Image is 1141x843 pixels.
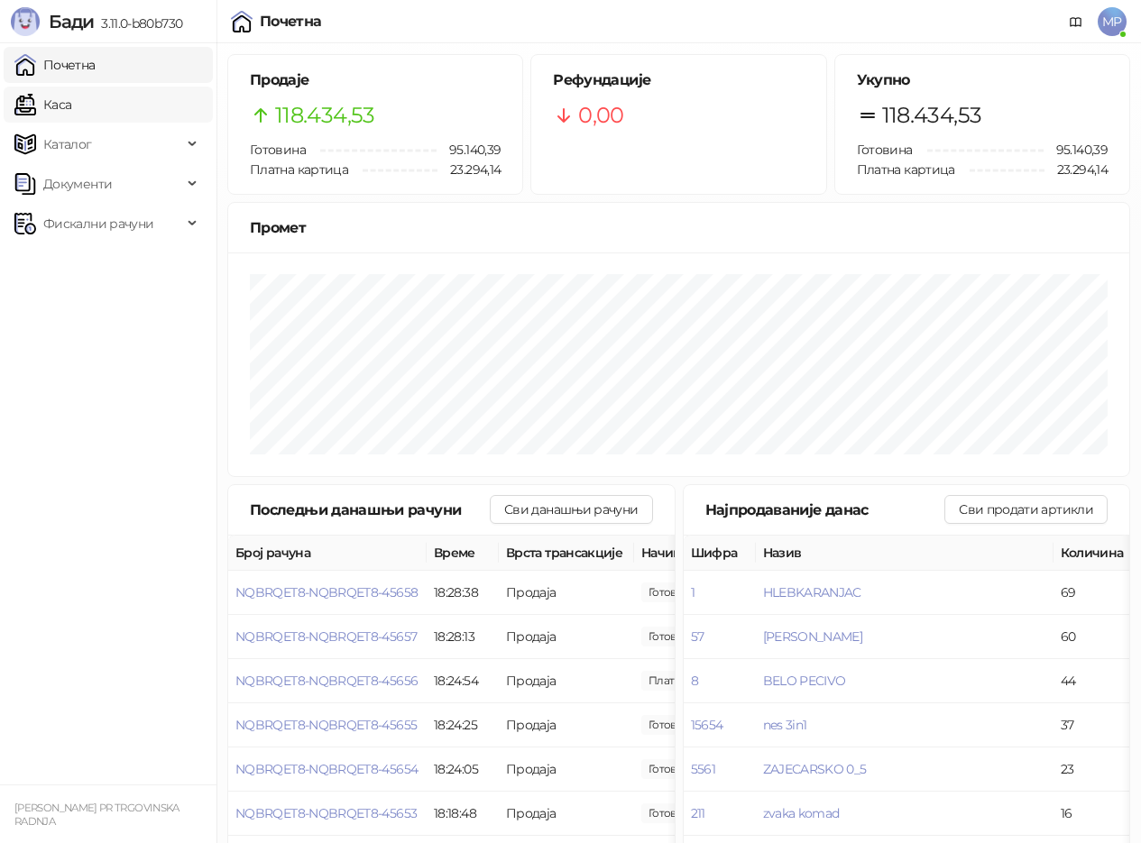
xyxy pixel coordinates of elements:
[499,703,634,747] td: Продаја
[691,717,723,733] button: 15654
[14,87,71,123] a: Каса
[705,499,945,521] div: Најпродаваније данас
[427,659,499,703] td: 18:24:54
[427,792,499,836] td: 18:18:48
[1054,792,1135,836] td: 16
[553,69,804,91] h5: Рефундације
[43,126,92,162] span: Каталог
[1054,615,1135,659] td: 60
[641,582,703,602] span: 175,00
[14,802,179,828] small: [PERSON_NAME] PR TRGOVINSKA RADNJA
[691,805,705,821] button: 211
[691,673,698,689] button: 8
[1054,571,1135,615] td: 69
[944,495,1108,524] button: Сви продати артикли
[235,717,417,733] button: NQBRQET8-NQBRQET8-45655
[250,69,501,91] h5: Продаје
[1098,7,1127,36] span: MP
[94,15,182,32] span: 3.11.0-b80b730
[691,584,695,600] button: 1
[437,160,501,179] span: 23.294,14
[43,166,112,202] span: Документи
[763,628,863,645] button: [PERSON_NAME]
[634,536,814,571] th: Начини плаћања
[1054,659,1135,703] td: 44
[250,161,348,178] span: Платна картица
[857,161,955,178] span: Платна картица
[1044,140,1108,160] span: 95.140,39
[490,495,652,524] button: Сви данашњи рачуни
[1062,7,1090,36] a: Документација
[260,14,322,29] div: Почетна
[43,206,153,242] span: Фискални рачуни
[578,98,623,133] span: 0,00
[756,536,1054,571] th: Назив
[427,747,499,792] td: 18:24:05
[1054,536,1135,571] th: Количина
[763,717,807,733] button: nes 3in1
[275,98,375,133] span: 118.434,53
[691,761,715,777] button: 5561
[235,673,418,689] button: NQBRQET8-NQBRQET8-45656
[49,11,94,32] span: Бади
[763,584,861,600] button: HLEBKARANJAC
[1054,747,1135,792] td: 23
[499,792,634,836] td: Продаја
[857,69,1108,91] h5: Укупно
[499,571,634,615] td: Продаја
[427,536,499,571] th: Време
[427,703,499,747] td: 18:24:25
[763,805,840,821] button: zvaka komad
[641,671,738,691] span: 155,00
[691,628,704,645] button: 57
[641,803,703,823] span: 320,00
[641,627,703,646] span: 409,00
[228,536,427,571] th: Број рачуна
[427,571,499,615] td: 18:28:38
[763,673,846,689] button: BELO PECIVO
[763,761,867,777] button: ZAJECARSKO 0_5
[1054,703,1135,747] td: 37
[499,536,634,571] th: Врста трансакције
[250,499,490,521] div: Последњи данашњи рачуни
[235,628,417,645] button: NQBRQET8-NQBRQET8-45657
[857,142,913,158] span: Готовина
[250,142,306,158] span: Готовина
[235,805,417,821] button: NQBRQET8-NQBRQET8-45653
[427,615,499,659] td: 18:28:13
[11,7,40,36] img: Logo
[14,47,96,83] a: Почетна
[235,761,418,777] button: NQBRQET8-NQBRQET8-45654
[437,140,501,160] span: 95.140,39
[641,759,703,779] span: 20,00
[1044,160,1108,179] span: 23.294,14
[250,216,1108,239] div: Промет
[235,584,418,600] button: NQBRQET8-NQBRQET8-45658
[499,615,634,659] td: Продаја
[499,659,634,703] td: Продаја
[499,747,634,792] td: Продаја
[641,715,703,735] span: 75,00
[882,98,982,133] span: 118.434,53
[684,536,756,571] th: Шифра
